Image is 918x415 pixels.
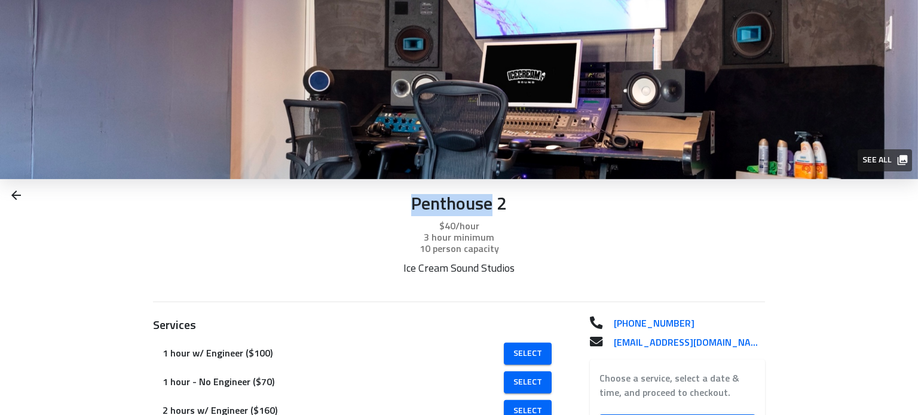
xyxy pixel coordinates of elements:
[163,375,506,389] span: 1 hour - No Engineer ($70)
[306,262,612,275] p: Ice Cream Sound Studios
[858,149,912,171] button: See all
[153,242,765,256] p: 10 person capacity
[153,339,561,368] div: 1 hour w/ Engineer ($100)
[153,230,765,245] p: 3 hour minimum
[513,346,542,361] span: Select
[504,371,552,394] a: Select
[599,371,755,400] label: Choose a service, select a date & time, and proceed to checkout.
[163,346,506,361] span: 1 hour w/ Engineer ($100)
[513,375,542,390] span: Select
[153,368,561,396] div: 1 hour - No Engineer ($70)
[862,153,906,168] span: See all
[153,194,765,216] p: Penthouse 2
[604,336,765,350] a: [EMAIL_ADDRESS][DOMAIN_NAME]
[153,316,561,334] h3: Services
[153,219,765,233] p: $40/hour
[504,343,552,365] a: Select
[604,316,765,331] a: [PHONE_NUMBER]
